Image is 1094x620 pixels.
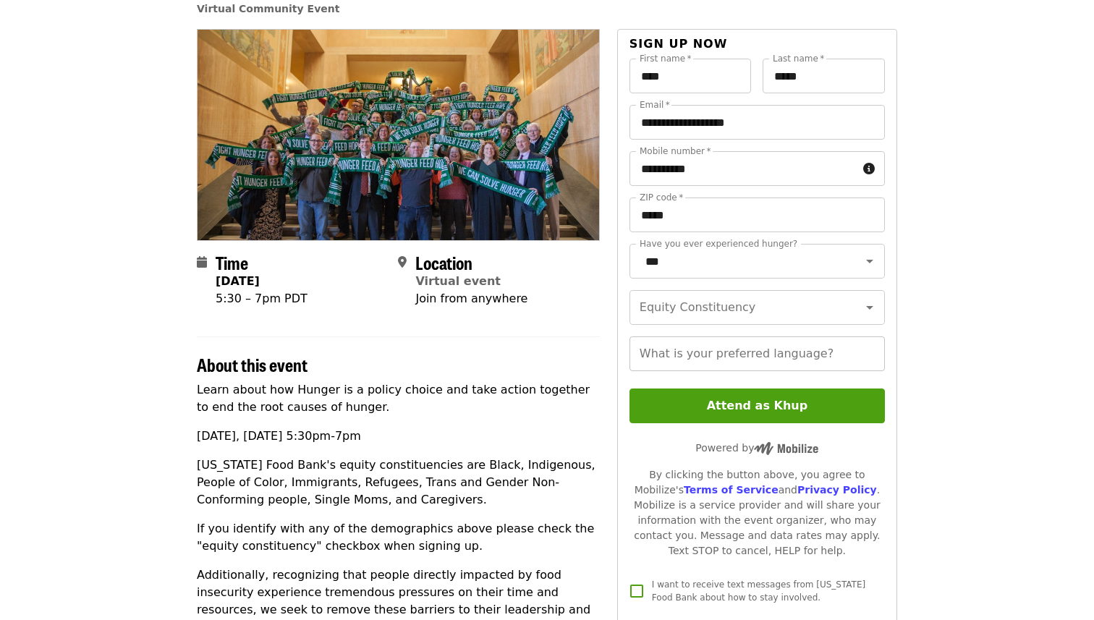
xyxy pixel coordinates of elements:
p: [DATE], [DATE] 5:30pm-7pm [197,428,600,445]
input: ZIP code [629,198,885,232]
span: Powered by [695,442,818,454]
img: Ending Hunger Power Night: Hunger is a policy choice organized by Oregon Food Bank [198,30,599,239]
i: calendar icon [197,255,207,269]
div: 5:30 – 7pm PDT [216,290,308,307]
span: I want to receive text messages from [US_STATE] Food Bank about how to stay involved. [652,579,865,603]
p: [US_STATE] Food Bank's equity constituencies are Black, Indigenous, People of Color, Immigrants, ... [197,456,600,509]
span: Time [216,250,248,275]
input: First name [629,59,752,93]
p: Learn about how Hunger is a policy choice and take action together to end the root causes of hunger. [197,381,600,416]
a: Virtual event [415,274,501,288]
p: If you identify with any of the demographics above please check the "equity constituency" checkbo... [197,520,600,555]
label: Email [640,101,670,109]
img: Powered by Mobilize [754,442,818,455]
input: What is your preferred language? [629,336,885,371]
i: map-marker-alt icon [398,255,407,269]
a: Privacy Policy [797,484,877,496]
input: Last name [763,59,885,93]
input: Mobile number [629,151,857,186]
button: Open [860,297,880,318]
label: Have you ever experienced hunger? [640,239,797,248]
input: Email [629,105,885,140]
strong: [DATE] [216,274,260,288]
label: First name [640,54,692,63]
button: Open [860,251,880,271]
span: Join from anywhere [415,292,527,305]
span: About this event [197,352,308,377]
a: Terms of Service [684,484,779,496]
span: Location [415,250,472,275]
div: By clicking the button above, you agree to Mobilize's and . Mobilize is a service provider and wi... [629,467,885,559]
span: Sign up now [629,37,728,51]
label: Last name [773,54,824,63]
a: Virtual Community Event [197,3,339,14]
i: circle-info icon [863,162,875,176]
button: Attend as Khup [629,388,885,423]
label: Mobile number [640,147,711,156]
label: ZIP code [640,193,683,202]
